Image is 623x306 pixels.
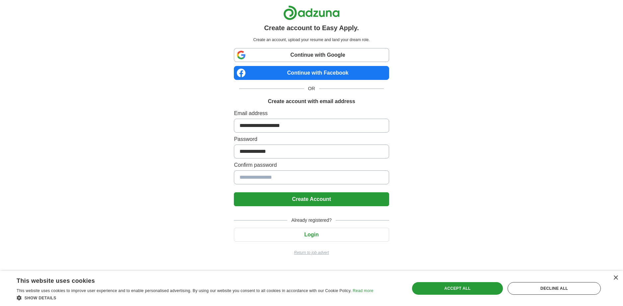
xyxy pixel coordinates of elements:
[287,217,335,224] span: Already registered?
[234,250,389,256] a: Return to job advert
[234,66,389,80] a: Continue with Facebook
[234,135,389,143] label: Password
[234,109,389,117] label: Email address
[353,288,373,293] a: Read more, opens a new window
[412,282,503,295] div: Accept all
[17,275,357,285] div: This website uses cookies
[234,48,389,62] a: Continue with Google
[283,5,340,20] img: Adzuna logo
[234,192,389,206] button: Create Account
[25,296,56,300] span: Show details
[234,228,389,242] button: Login
[234,161,389,169] label: Confirm password
[17,294,373,301] div: Show details
[613,275,618,280] div: Close
[234,232,389,237] a: Login
[268,97,355,105] h1: Create account with email address
[235,37,387,43] p: Create an account, upload your resume and land your dream role.
[304,85,319,92] span: OR
[508,282,601,295] div: Decline all
[17,288,352,293] span: This website uses cookies to improve user experience and to enable personalised advertising. By u...
[264,23,359,33] h1: Create account to Easy Apply.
